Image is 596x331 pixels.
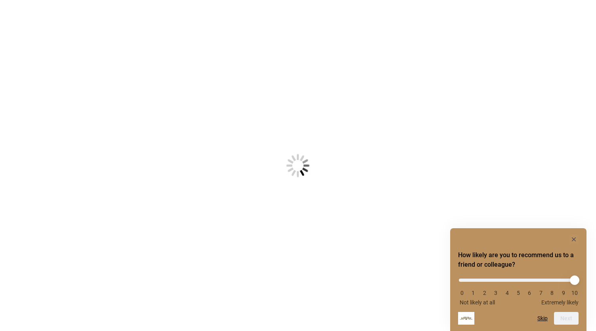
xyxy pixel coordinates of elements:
div: How likely are you to recommend us to a friend or colleague? Select an option from 0 to 10, with ... [458,235,579,325]
span: Extremely likely [541,299,579,306]
div: How likely are you to recommend us to a friend or colleague? Select an option from 0 to 10, with ... [458,273,579,306]
li: 2 [481,290,489,296]
li: 7 [537,290,545,296]
li: 8 [548,290,556,296]
li: 3 [492,290,500,296]
span: Not likely at all [460,299,495,306]
li: 1 [469,290,477,296]
li: 0 [458,290,466,296]
li: 10 [571,290,579,296]
button: Skip [537,315,548,321]
button: Hide survey [569,235,579,244]
button: Next question [554,312,579,325]
li: 5 [514,290,522,296]
li: 9 [560,290,567,296]
li: 6 [525,290,533,296]
h2: How likely are you to recommend us to a friend or colleague? Select an option from 0 to 10, with ... [458,250,579,269]
li: 4 [503,290,511,296]
img: Loading [247,115,349,216]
